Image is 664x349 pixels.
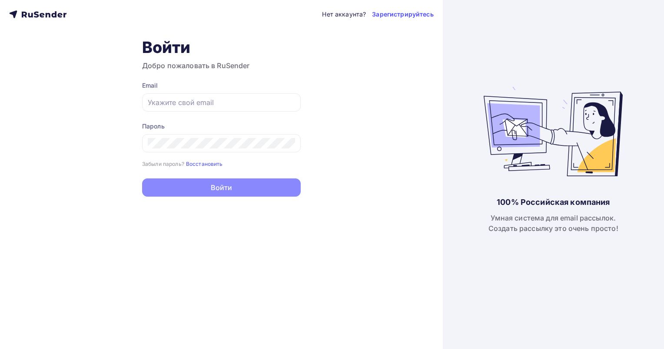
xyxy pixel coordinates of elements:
[372,10,433,19] a: Зарегистрируйтесь
[142,161,184,167] small: Забыли пароль?
[142,122,301,131] div: Пароль
[488,213,618,234] div: Умная система для email рассылок. Создать рассылку это очень просто!
[322,10,366,19] div: Нет аккаунта?
[186,160,223,167] a: Восстановить
[142,81,301,90] div: Email
[148,97,295,108] input: Укажите свой email
[142,38,301,57] h1: Войти
[142,178,301,197] button: Войти
[497,197,610,207] div: 100% Российская компания
[142,60,301,71] h3: Добро пожаловать в RuSender
[186,161,223,167] small: Восстановить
